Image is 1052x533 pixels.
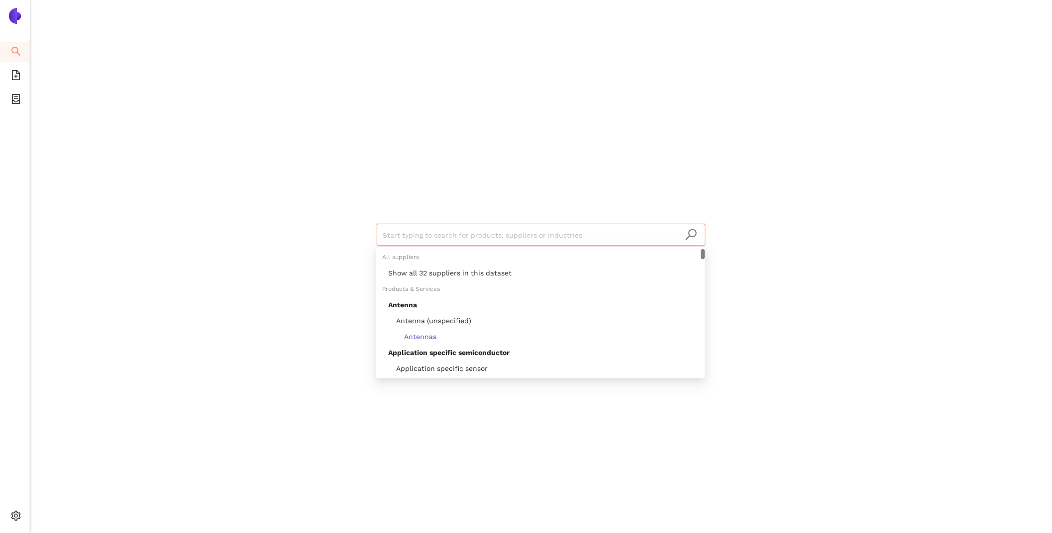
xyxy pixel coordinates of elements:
[376,265,705,281] div: Show all 32 suppliers in this dataset
[685,228,697,241] span: search
[388,333,436,341] span: Antennas
[11,90,21,110] span: container
[376,281,705,297] div: Products & Services
[11,507,21,527] span: setting
[11,43,21,63] span: search
[7,8,23,24] img: Logo
[388,364,488,372] span: Application specific sensor
[376,249,705,265] div: All suppliers
[388,267,699,278] div: Show all 32 suppliers in this dataset
[11,67,21,87] span: file-add
[388,317,471,325] span: Antenna (unspecified)
[388,349,510,356] span: Application specific semiconductor
[388,301,417,309] span: Antenna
